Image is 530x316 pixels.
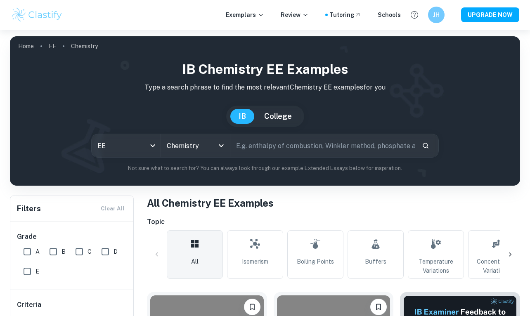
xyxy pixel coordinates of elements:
p: Review [281,10,309,19]
p: Type a search phrase to find the most relevant Chemistry EE examples for you [17,83,513,92]
button: Bookmark [370,299,387,315]
button: College [256,109,300,124]
span: Isomerism [242,257,268,266]
h6: Topic [147,217,520,227]
h1: IB Chemistry EE examples [17,59,513,79]
h6: Criteria [17,300,41,310]
div: EE [92,134,161,157]
h6: Grade [17,232,128,242]
h1: All Chemistry EE Examples [147,196,520,210]
input: E.g. enthalpy of combustion, Winkler method, phosphate and temperature... [230,134,415,157]
span: D [114,247,118,256]
span: Boiling Points [297,257,334,266]
button: JH [428,7,445,23]
span: C [88,247,92,256]
span: B [62,247,66,256]
button: UPGRADE NOW [461,7,519,22]
a: Tutoring [329,10,361,19]
p: Not sure what to search for? You can always look through our example Extended Essays below for in... [17,164,513,172]
span: E [35,267,39,276]
h6: JH [432,10,441,19]
span: Concentration Variations [472,257,521,275]
img: profile cover [10,36,520,186]
span: A [35,247,40,256]
span: Temperature Variations [412,257,460,275]
button: IB [230,109,254,124]
button: Bookmark [244,299,260,315]
p: Exemplars [226,10,264,19]
button: Search [419,139,433,153]
a: Home [18,40,34,52]
a: EE [49,40,56,52]
h6: Filters [17,203,41,215]
p: Chemistry [71,42,98,51]
img: Clastify logo [11,7,63,23]
button: Help and Feedback [407,8,421,22]
span: All [191,257,199,266]
button: Open [215,140,227,151]
a: Schools [378,10,401,19]
span: Buffers [365,257,386,266]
